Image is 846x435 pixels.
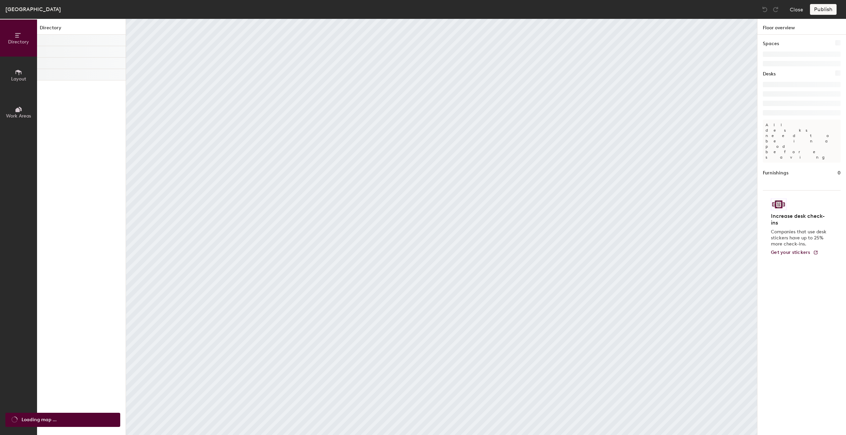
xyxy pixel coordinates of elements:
[126,19,757,435] canvas: Map
[838,169,841,177] h1: 0
[6,113,31,119] span: Work Areas
[8,39,29,45] span: Directory
[763,120,841,163] p: All desks need to be in a pod before saving
[771,213,828,226] h4: Increase desk check-ins
[771,229,828,247] p: Companies that use desk stickers have up to 25% more check-ins.
[771,199,786,210] img: Sticker logo
[763,40,779,47] h1: Spaces
[790,4,803,15] button: Close
[772,6,779,13] img: Redo
[761,6,768,13] img: Undo
[37,24,126,35] h1: Directory
[22,416,57,424] span: Loading map ...
[771,249,810,255] span: Get your stickers
[5,5,61,13] div: [GEOGRAPHIC_DATA]
[11,76,26,82] span: Layout
[771,250,818,256] a: Get your stickers
[763,169,788,177] h1: Furnishings
[757,19,846,35] h1: Floor overview
[763,70,776,78] h1: Desks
